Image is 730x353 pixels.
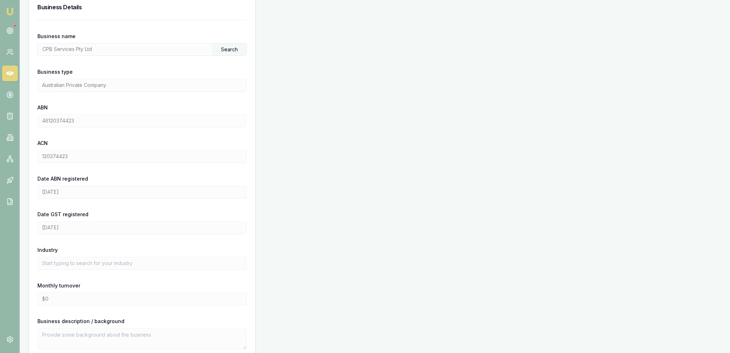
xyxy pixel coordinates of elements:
[37,247,58,253] label: Industry
[212,43,246,56] div: Search
[37,257,247,270] input: Start typing to search for your industry
[37,33,76,39] label: Business name
[37,318,124,324] label: Business description / background
[37,221,247,234] input: YYYY-MM-DD
[37,3,247,11] h3: Business Details
[37,69,73,75] label: Business type
[37,176,88,182] label: Date ABN registered
[37,282,80,289] label: Monthly turnover
[37,140,48,146] label: ACN
[37,104,48,110] label: ABN
[37,211,88,217] label: Date GST registered
[37,186,247,198] input: YYYY-MM-DD
[38,43,212,55] input: Enter business name
[37,292,247,305] input: $
[6,7,14,16] img: emu-icon-u.png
